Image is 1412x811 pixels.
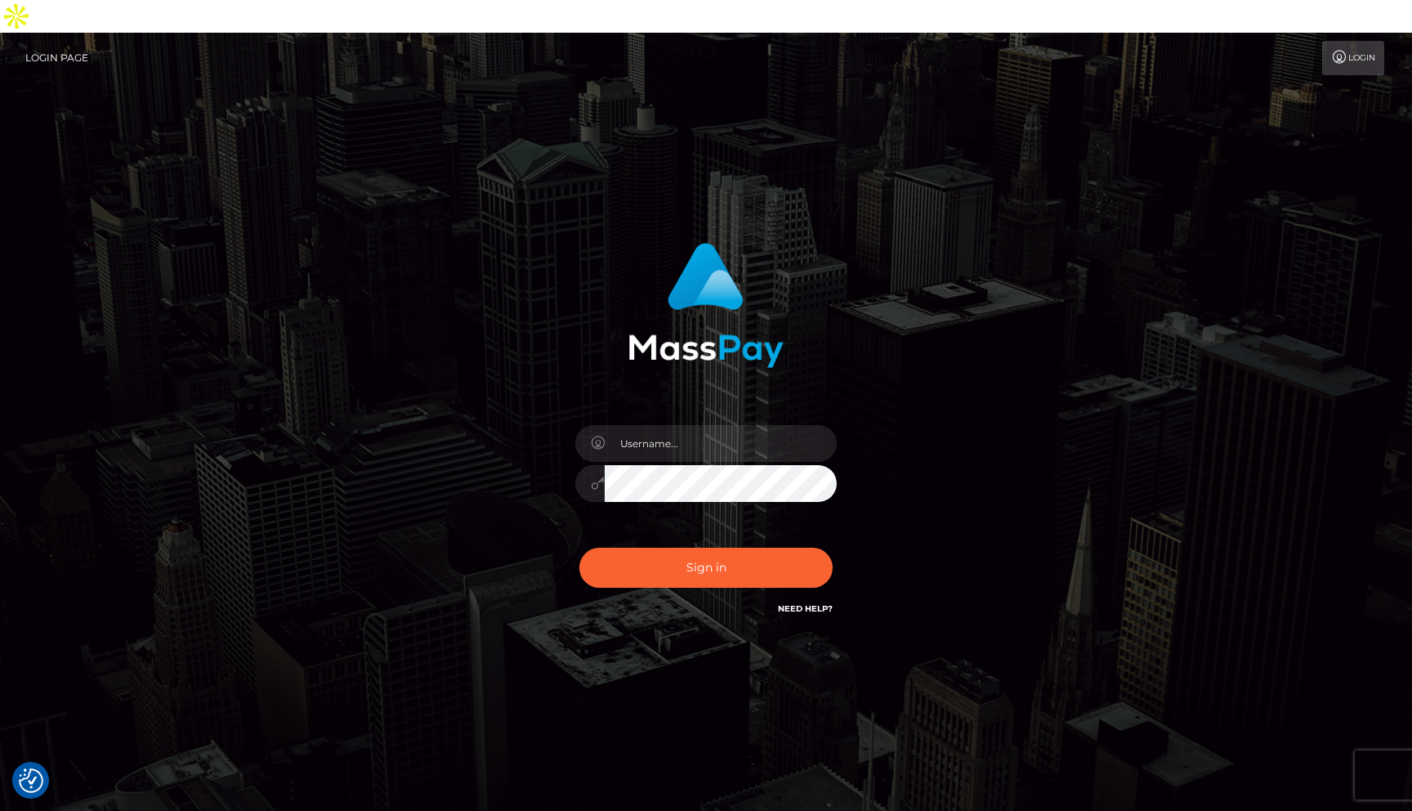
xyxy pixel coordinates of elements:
[628,243,784,368] img: MassPay Login
[19,768,43,793] img: Revisit consent button
[605,425,837,462] input: Username...
[579,548,833,588] button: Sign in
[25,41,88,75] a: Login Page
[1322,41,1384,75] a: Login
[778,603,833,614] a: Need Help?
[19,768,43,793] button: Consent Preferences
